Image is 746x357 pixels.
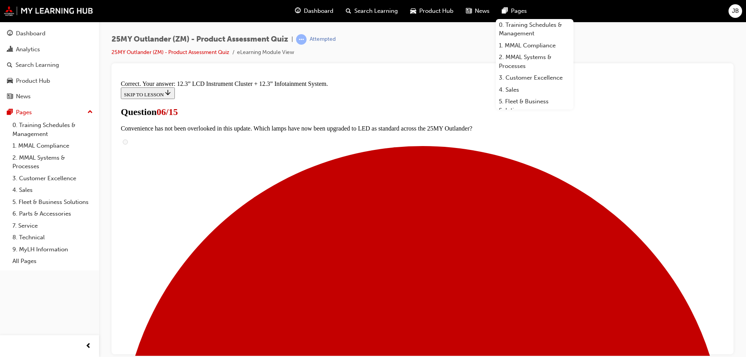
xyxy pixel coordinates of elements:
span: search-icon [346,6,351,16]
span: pages-icon [502,6,508,16]
span: SKIP TO LESSON [6,14,54,20]
span: up-icon [87,107,93,117]
a: 5. Fleet & Business Solutions [496,96,573,116]
a: 25MY Outlander (ZM) - Product Assessment Quiz [112,49,229,56]
a: 0. Training Schedules & Management [9,119,96,140]
a: 2. MMAL Systems & Processes [496,51,573,72]
span: guage-icon [7,30,13,37]
a: News [3,89,96,104]
a: 4. Sales [9,184,96,196]
a: Analytics [3,42,96,57]
a: 1. MMAL Compliance [9,140,96,152]
span: car-icon [410,6,416,16]
img: mmal [4,6,93,16]
div: Product Hub [16,77,50,85]
a: Product Hub [3,74,96,88]
span: learningRecordVerb_ATTEMPT-icon [296,34,307,45]
a: 9. MyLH Information [9,244,96,256]
span: Search Learning [354,7,398,16]
a: guage-iconDashboard [289,3,340,19]
span: news-icon [7,93,13,100]
a: news-iconNews [460,3,496,19]
span: 25MY Outlander (ZM) - Product Assessment Quiz [112,35,288,44]
span: Product Hub [419,7,453,16]
a: Search Learning [3,58,96,72]
a: 6. Parts & Accessories [9,208,96,220]
span: News [475,7,490,16]
div: Analytics [16,45,40,54]
button: SKIP TO LESSON [3,10,57,22]
a: All Pages [9,255,96,267]
div: Pages [16,108,32,117]
a: search-iconSearch Learning [340,3,404,19]
span: search-icon [7,62,12,69]
a: 5. Fleet & Business Solutions [9,196,96,208]
span: | [291,35,293,44]
a: pages-iconPages [496,3,533,19]
span: pages-icon [7,109,13,116]
span: news-icon [466,6,472,16]
li: eLearning Module View [237,48,294,57]
a: 3. Customer Excellence [496,72,573,84]
button: DashboardAnalyticsSearch LearningProduct HubNews [3,25,96,105]
span: prev-icon [85,341,91,351]
div: Search Learning [16,61,59,70]
button: JB [729,4,742,18]
div: News [16,92,31,101]
span: car-icon [7,78,13,85]
div: Dashboard [16,29,45,38]
span: Pages [511,7,527,16]
a: Dashboard [3,26,96,41]
a: 8. Technical [9,232,96,244]
div: Attempted [310,36,336,43]
span: chart-icon [7,46,13,53]
span: guage-icon [295,6,301,16]
button: Pages [3,105,96,120]
a: 0. Training Schedules & Management [496,19,573,40]
span: JB [732,7,739,16]
a: 4. Sales [496,84,573,96]
a: 1. MMAL Compliance [496,40,573,52]
span: Dashboard [304,7,333,16]
a: car-iconProduct Hub [404,3,460,19]
a: 7. Service [9,220,96,232]
a: 3. Customer Excellence [9,172,96,185]
div: Correct. Your answer: 12.3” LCD Instrument Cluster + 12.3” Infotainment System. [3,3,607,10]
a: 2. MMAL Systems & Processes [9,152,96,172]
